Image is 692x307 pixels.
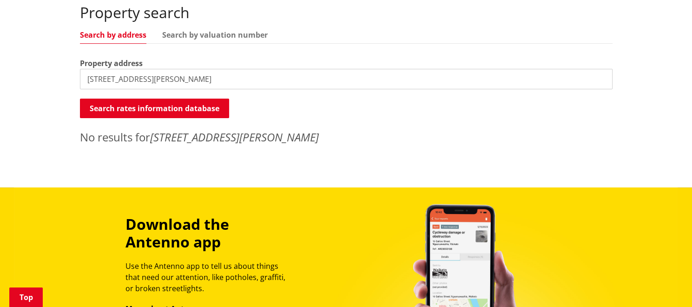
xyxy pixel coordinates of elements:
[80,58,143,69] label: Property address
[125,260,294,294] p: Use the Antenno app to tell us about things that need our attention, like potholes, graffiti, or ...
[80,4,613,21] h2: Property search
[80,69,613,89] input: e.g. Duke Street NGARUAWAHIA
[125,215,294,251] h3: Download the Antenno app
[80,129,613,146] p: No results for
[80,99,229,118] button: Search rates information database
[150,129,319,145] em: [STREET_ADDRESS][PERSON_NAME]
[649,268,683,301] iframe: Messenger Launcher
[80,31,146,39] a: Search by address
[162,31,268,39] a: Search by valuation number
[9,287,43,307] a: Top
